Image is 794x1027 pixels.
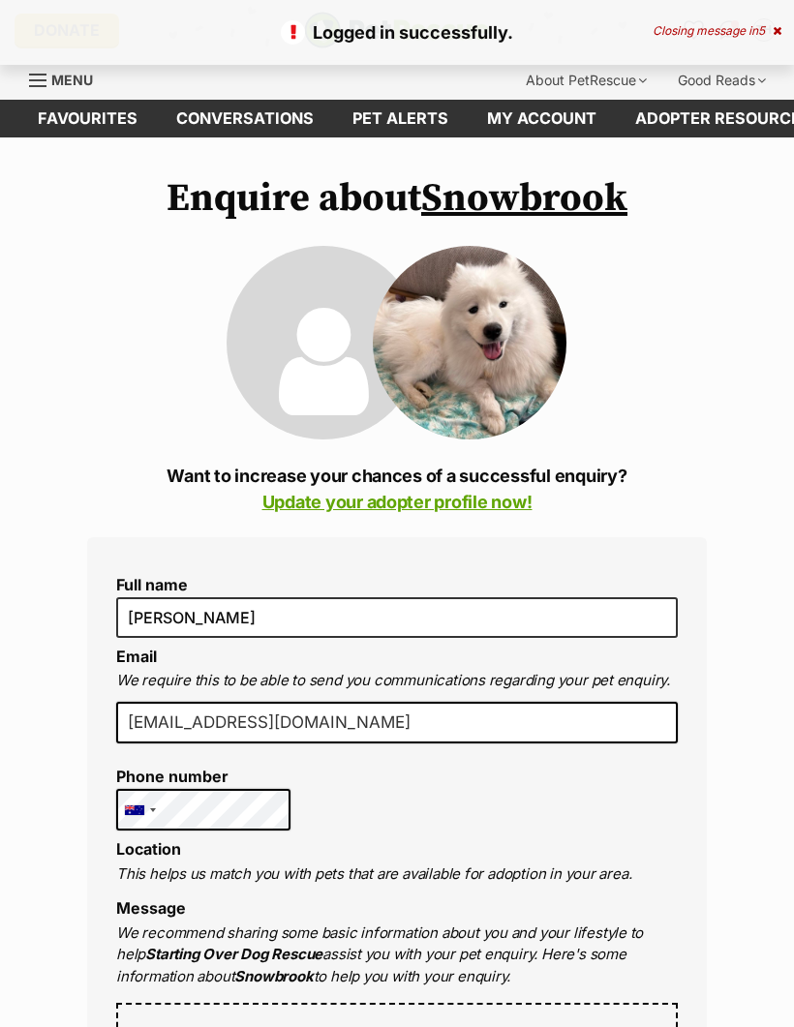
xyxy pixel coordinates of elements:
[157,100,333,137] a: conversations
[87,463,707,515] p: Want to increase your chances of a successful enquiry?
[333,100,468,137] a: Pet alerts
[116,597,678,638] input: E.g. Jimmy Chew
[116,768,290,785] label: Phone number
[234,967,313,985] strong: Snowbrook
[116,576,678,593] label: Full name
[373,246,566,439] img: Snowbrook
[117,790,162,831] div: Australia: +61
[262,492,533,512] a: Update your adopter profile now!
[468,100,616,137] a: My account
[87,176,707,221] h1: Enquire about
[51,72,93,88] span: Menu
[116,670,678,692] p: We require this to be able to send you communications regarding your pet enquiry.
[512,61,660,100] div: About PetRescue
[116,839,181,859] label: Location
[116,863,678,886] p: This helps us match you with pets that are available for adoption in your area.
[145,945,322,963] strong: Starting Over Dog Rescue
[421,174,627,223] a: Snowbrook
[116,922,678,988] p: We recommend sharing some basic information about you and your lifestyle to help assist you with ...
[116,647,157,666] label: Email
[664,61,779,100] div: Good Reads
[18,100,157,137] a: Favourites
[29,61,107,96] a: Menu
[116,898,186,918] label: Message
